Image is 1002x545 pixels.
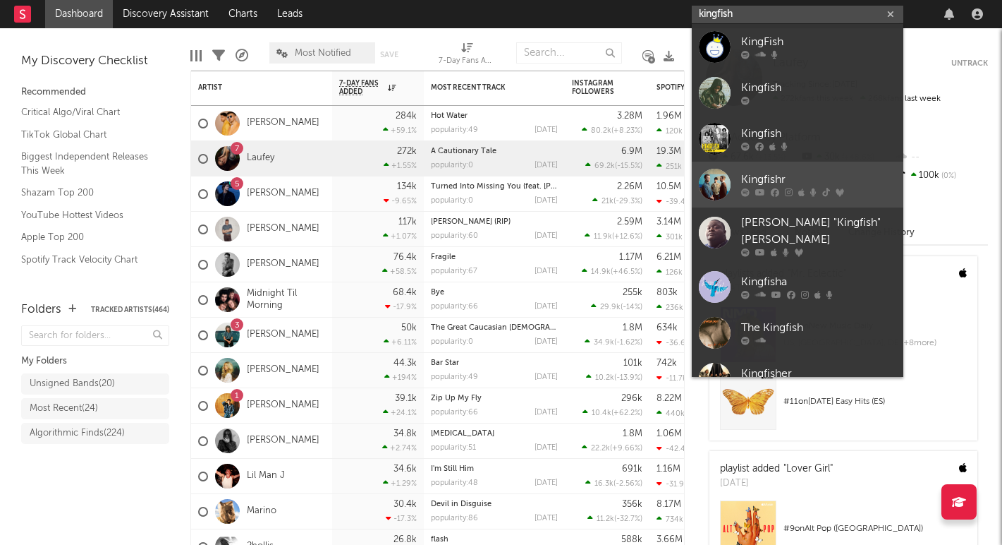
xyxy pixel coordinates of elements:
[431,479,478,487] div: popularity: 48
[656,409,685,418] div: 440k
[431,465,474,473] a: I'm Still Him
[198,83,304,92] div: Artist
[431,183,607,191] a: Turned Into Missing You (feat. [PERSON_NAME])
[692,356,903,402] a: Kingfisher
[393,535,417,544] div: 26.8k
[582,408,642,417] div: ( )
[597,515,614,523] span: 11.2k
[656,253,681,262] div: 6.21M
[534,303,558,311] div: [DATE]
[783,464,833,474] a: "Lover Girl"
[339,79,384,96] span: 7-Day Fans Added
[656,338,690,347] div: -36.6k
[534,444,558,452] div: [DATE]
[656,303,683,312] div: 236k
[656,83,762,92] div: Spotify Monthly Listeners
[894,148,988,167] div: --
[393,465,417,474] div: 34.6k
[382,443,417,453] div: +2.74 %
[720,462,833,477] div: playlist added
[431,289,444,297] a: Bye
[21,398,169,419] a: Most Recent(24)
[431,253,558,261] div: Fragile
[656,112,682,121] div: 1.96M
[431,430,494,438] a: [MEDICAL_DATA]
[656,429,682,438] div: 1.06M
[247,505,276,517] a: Marino
[582,126,642,135] div: ( )
[431,444,476,452] div: popularity: 51
[613,268,640,276] span: +46.5 %
[431,289,558,297] div: Bye
[616,374,640,382] span: -13.9 %
[585,232,642,241] div: ( )
[656,268,683,277] div: 126k
[91,306,169,313] button: Tracked Artists(464)
[431,515,478,522] div: popularity: 86
[591,268,611,276] span: 14.9k
[783,393,967,410] div: # 11 on [DATE] Easy Hits (ES)
[431,409,478,417] div: popularity: 66
[586,373,642,382] div: ( )
[384,337,417,347] div: +6.11 %
[393,359,417,368] div: 44.3k
[396,112,417,121] div: 284k
[595,374,614,382] span: 10.2k
[21,84,169,101] div: Recommended
[21,104,155,120] a: Critical Algo/Viral Chart
[383,232,417,241] div: +1.07 %
[247,258,319,270] a: [PERSON_NAME]
[594,162,615,170] span: 69.2k
[383,408,417,417] div: +24.1 %
[431,112,468,120] a: Hot Water
[621,147,642,156] div: 6.9M
[616,515,640,523] span: -32.7 %
[587,514,642,523] div: ( )
[247,470,285,482] a: Lil Man J
[431,303,478,311] div: popularity: 66
[616,339,640,347] span: -1.62 %
[393,253,417,262] div: 76.4k
[431,112,558,120] div: Hot Water
[617,217,642,227] div: 2.59M
[656,465,680,474] div: 1.16M
[720,477,833,491] div: [DATE]
[431,395,482,402] a: Zip Up My Fly
[431,126,478,134] div: popularity: 49
[591,127,611,135] span: 80.2k
[939,172,956,180] span: 0 %
[431,148,496,155] a: A Cautionary Tale
[382,267,417,276] div: +58.5 %
[616,480,640,488] span: -2.56 %
[692,310,903,356] a: The Kingfish
[247,152,274,164] a: Laufey
[247,435,319,447] a: [PERSON_NAME]
[431,232,478,240] div: popularity: 60
[585,161,642,170] div: ( )
[383,126,417,135] div: +59.1 %
[431,218,511,226] a: [PERSON_NAME] (RIP)
[656,197,690,206] div: -39.4k
[692,208,903,264] a: [PERSON_NAME] "Kingfish" [PERSON_NAME]
[431,430,558,438] div: Muse
[951,56,988,71] button: Untrack
[431,183,558,191] div: Turned Into Missing You (feat. Avery Anna)
[516,42,622,64] input: Search...
[431,359,459,367] a: Bar Star
[741,274,896,291] div: Kingfisha
[397,182,417,191] div: 134k
[431,324,596,332] a: The Great Caucasian [DEMOGRAPHIC_DATA]
[741,215,896,248] div: [PERSON_NAME] "Kingfish" [PERSON_NAME]
[393,288,417,297] div: 68.4k
[614,233,640,241] span: +12.6 %
[431,324,558,332] div: The Great Caucasian God
[431,148,558,155] div: A Cautionary Tale
[594,480,613,488] span: 16.3k
[656,535,683,544] div: 3.66M
[431,501,491,508] a: Devil in Disguise
[534,232,558,240] div: [DATE]
[601,198,613,205] span: 21k
[190,35,202,76] div: Edit Columns
[395,394,417,403] div: 39.1k
[656,182,681,191] div: 10.5M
